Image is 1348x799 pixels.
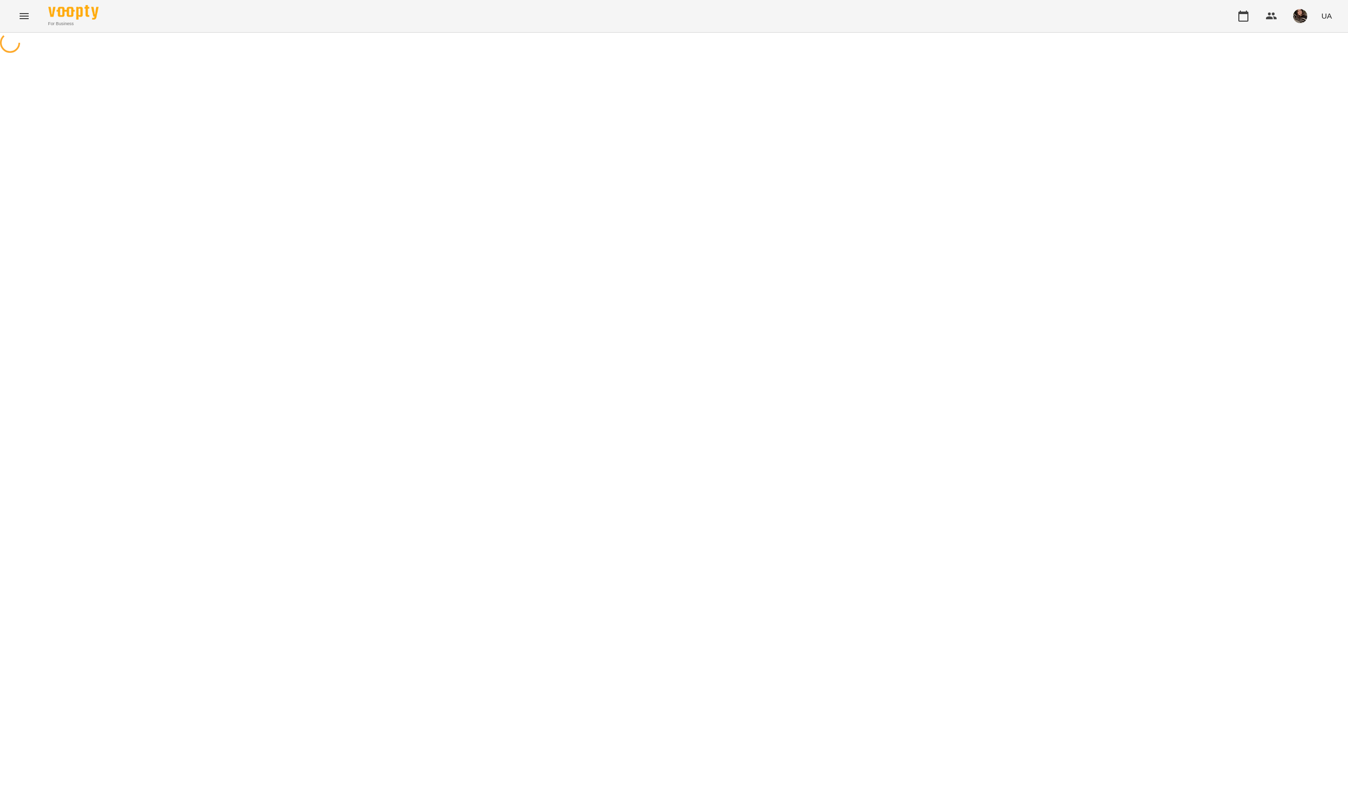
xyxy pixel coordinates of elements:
span: For Business [48,21,99,27]
span: UA [1321,11,1332,21]
img: Voopty Logo [48,5,99,20]
button: UA [1317,7,1336,25]
button: Menu [12,4,36,28]
img: 50c54b37278f070f9d74a627e50a0a9b.jpg [1293,9,1307,23]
